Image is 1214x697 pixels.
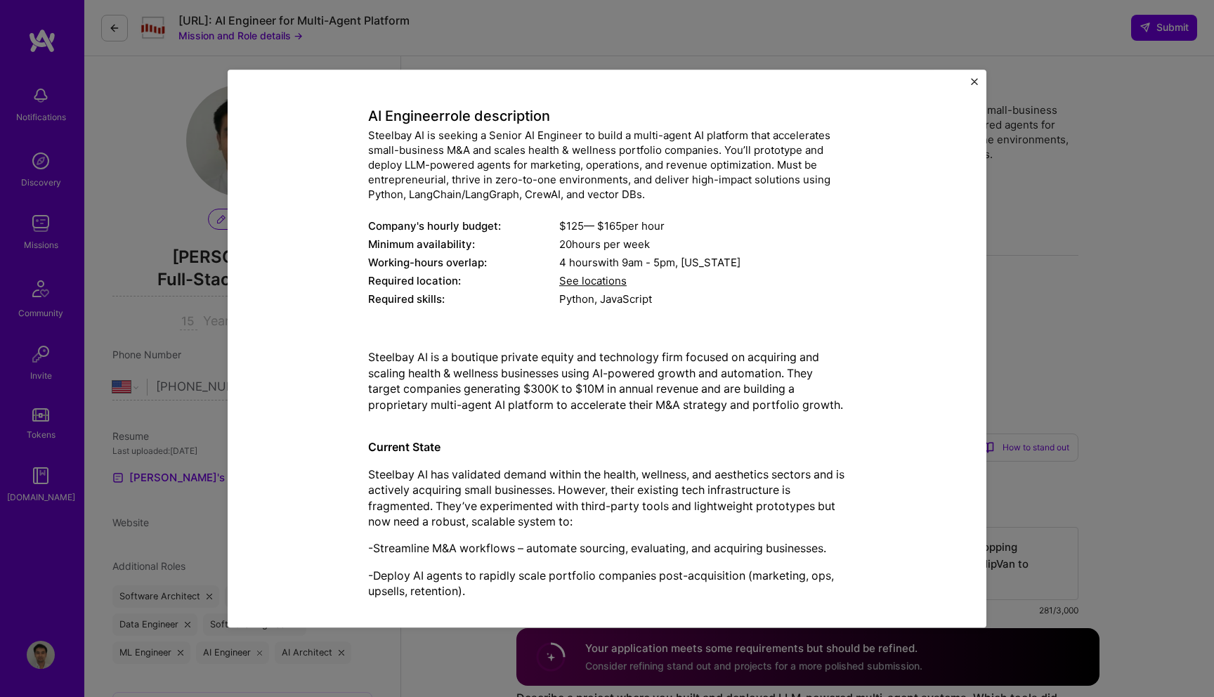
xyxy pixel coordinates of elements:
div: $ 125 — $ 165 per hour [559,219,846,234]
span: 9am - 5pm , [619,256,681,270]
div: Working-hours overlap: [368,256,559,271]
strong: Current State [368,441,440,455]
p: Steelbay AI has validated demand within the health, wellness, and aesthetics sectors and is activ... [368,467,846,530]
div: 4 hours with [US_STATE] [559,256,846,271]
p: -Streamline M&A workflows – automate sourcing, evaluating, and acquiring businesses. [368,541,846,556]
span: See locations [559,275,627,288]
div: 20 hours per week [559,237,846,252]
button: Close [971,78,978,93]
div: Required skills: [368,292,559,307]
div: Company's hourly budget: [368,219,559,234]
p: -Deploy AI agents to rapidly scale portfolio companies post-acquisition (marketing, ops, upsells,... [368,568,846,599]
div: Minimum availability: [368,237,559,252]
h4: AI Engineer role description [368,108,846,125]
div: Python, JavaScript [559,292,846,307]
div: Steelbay AI is seeking a Senior AI Engineer to build a multi-agent AI platform that accelerates s... [368,129,846,202]
div: Required location: [368,274,559,289]
p: Steelbay AI is a boutique private equity and technology firm focused on acquiring and scaling hea... [368,350,846,429]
